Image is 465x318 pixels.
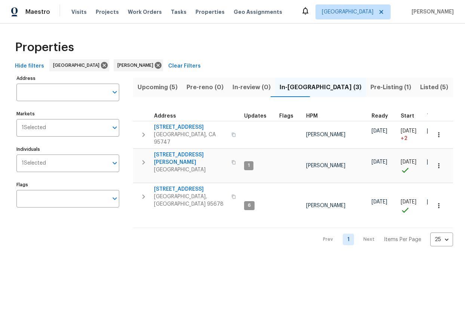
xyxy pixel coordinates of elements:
span: [DATE] [372,128,387,134]
span: Properties [195,8,225,16]
span: Upcoming (5) [138,82,178,93]
span: Flags [279,113,293,119]
span: 1 Selected [22,125,46,131]
button: Open [110,122,120,133]
button: Open [110,193,120,204]
span: 1 Selected [22,160,46,166]
span: [DATE] [401,199,416,205]
span: Clear Filters [168,62,201,71]
button: Clear Filters [165,59,204,73]
span: Ready [372,113,388,119]
span: [DATE] [427,159,443,165]
span: [GEOGRAPHIC_DATA] [53,62,102,69]
span: Projects [96,8,119,16]
span: [DATE] [427,128,443,134]
span: Target [427,113,444,119]
span: Pre-Listing (1) [370,82,411,93]
span: Tasks [171,9,187,15]
div: Target renovation project end date [427,113,451,119]
span: Geo Assignments [234,8,282,16]
div: Earliest renovation start date (first business day after COE or Checkout) [372,113,395,119]
span: Address [154,113,176,119]
span: [DATE] [372,199,387,205]
span: Properties [15,44,74,51]
td: Project started 2 days late [398,121,424,148]
span: [GEOGRAPHIC_DATA] [154,166,227,174]
span: [STREET_ADDRESS][PERSON_NAME] [154,151,227,166]
span: [DATE] [427,199,443,205]
button: Open [110,87,120,97]
span: [DATE] [372,159,387,165]
button: Open [110,158,120,168]
span: + 2 [401,135,407,142]
span: In-review (0) [232,82,271,93]
label: Flags [16,183,119,187]
nav: Pagination Navigation [316,233,453,246]
p: Items Per Page [384,236,421,243]
label: Individuals [16,147,119,152]
span: [GEOGRAPHIC_DATA], CA 95747 [154,131,227,146]
label: Address [16,76,119,81]
span: [STREET_ADDRESS] [154,124,227,131]
span: [PERSON_NAME] [409,8,454,16]
span: [PERSON_NAME] [306,163,345,168]
span: HPM [306,113,318,119]
span: [DATE] [401,159,416,165]
td: Project started on time [398,149,424,183]
span: Start [401,113,414,119]
td: Project started on time [398,183,424,228]
div: [GEOGRAPHIC_DATA] [49,59,109,71]
span: Listed (5) [420,82,448,93]
span: Visits [71,8,87,16]
button: Hide filters [12,59,47,73]
span: [DATE] [401,128,416,134]
span: [PERSON_NAME] [306,203,345,208]
div: Actual renovation start date [401,113,421,119]
span: [GEOGRAPHIC_DATA] [322,8,373,16]
span: Work Orders [128,8,162,16]
span: Hide filters [15,62,44,71]
span: Maestro [25,8,50,16]
span: [PERSON_NAME] [117,62,156,69]
span: [STREET_ADDRESS] [154,185,227,193]
span: [PERSON_NAME] [306,132,345,137]
span: In-[GEOGRAPHIC_DATA] (3) [280,82,361,93]
a: Goto page 1 [343,234,354,245]
label: Markets [16,112,119,116]
span: [GEOGRAPHIC_DATA], [GEOGRAPHIC_DATA] 95678 [154,193,227,208]
span: 1 [245,162,253,169]
span: Updates [244,113,267,119]
span: 6 [245,202,254,209]
span: Pre-reno (0) [187,82,224,93]
div: 25 [430,230,453,249]
div: [PERSON_NAME] [114,59,163,71]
